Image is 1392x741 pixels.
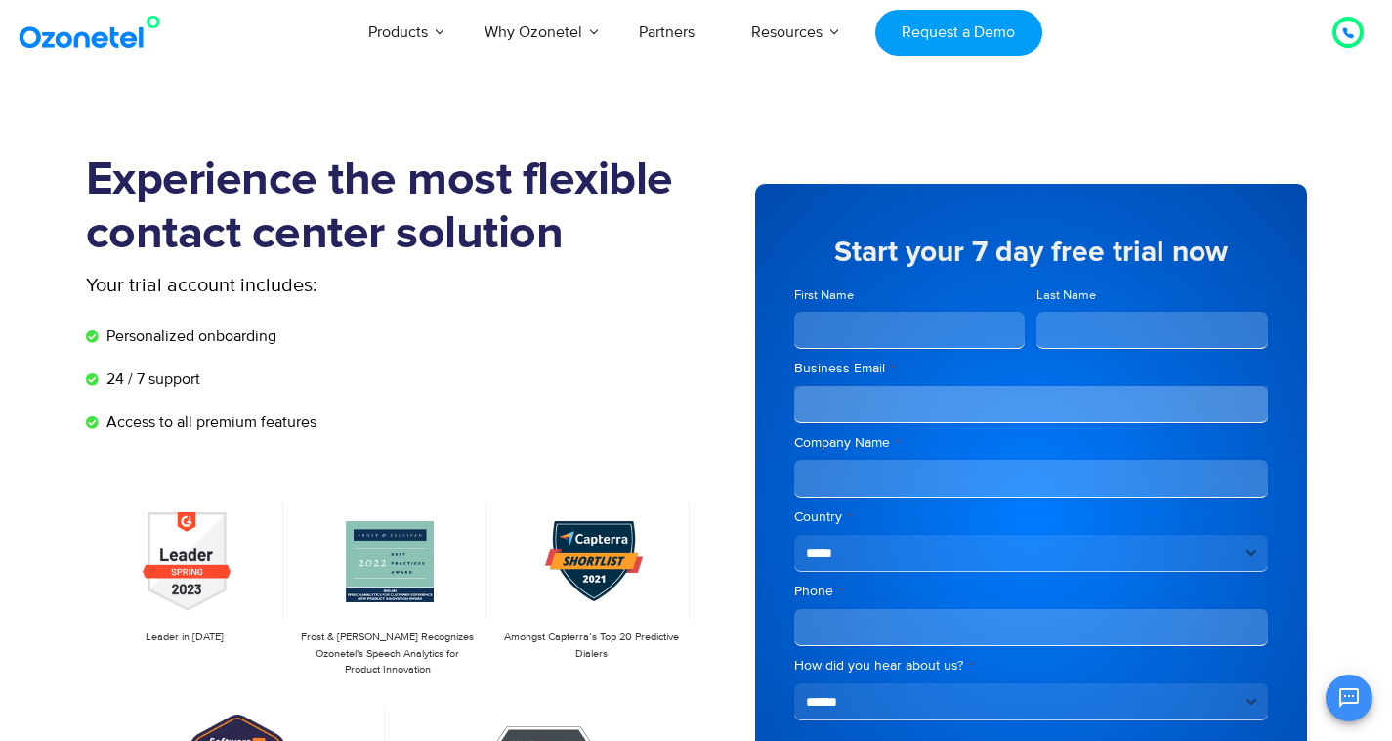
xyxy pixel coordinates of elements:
span: Personalized onboarding [102,325,276,348]
h5: Start your 7 day free trial now [794,238,1268,267]
label: Business Email [794,359,1268,378]
label: How did you hear about us? [794,656,1268,676]
label: First Name [794,286,1026,305]
p: Leader in [DATE] [96,630,274,646]
span: 24 / 7 support [102,368,200,391]
label: Last Name [1036,286,1268,305]
label: Phone [794,582,1268,601]
p: Frost & [PERSON_NAME] Recognizes Ozonetel's Speech Analytics for Product Innovation [299,630,477,678]
label: Country [794,507,1268,527]
span: Access to all premium features [102,411,316,434]
h1: Experience the most flexible contact center solution [86,153,696,261]
p: Your trial account includes: [86,271,550,300]
button: Open chat [1326,675,1372,721]
label: Company Name [794,433,1268,453]
a: Request a Demo [875,10,1042,56]
p: Amongst Capterra’s Top 20 Predictive Dialers [502,630,680,662]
